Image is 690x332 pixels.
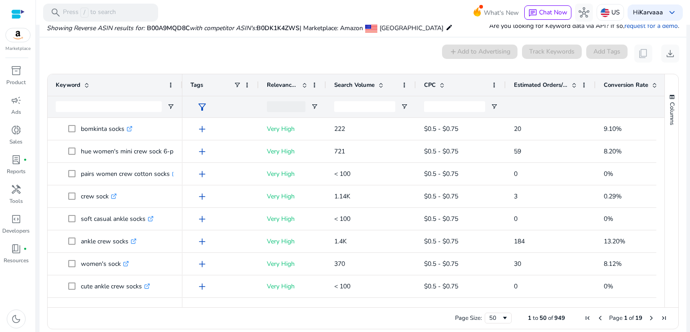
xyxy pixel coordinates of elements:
[197,259,208,269] span: add
[81,210,154,228] p: soft casual ankle socks
[300,24,363,32] span: | Marketplace: Amazon
[528,9,537,18] span: chat
[9,138,22,146] p: Sales
[401,103,408,110] button: Open Filter Menu
[455,314,482,322] div: Page Size:
[668,102,676,125] span: Columns
[197,236,208,247] span: add
[380,24,443,32] span: [GEOGRAPHIC_DATA]
[661,45,679,63] button: download
[267,255,318,273] p: Very High
[424,147,458,156] span: $0.5 - $0.75
[11,214,22,224] span: code_blocks
[11,243,22,254] span: book_4
[633,9,663,16] p: Hi
[609,314,623,322] span: Page
[23,247,27,251] span: fiber_manual_record
[197,124,208,135] span: add
[81,232,137,251] p: ankle crew socks
[624,314,628,322] span: 1
[6,78,26,86] p: Product
[11,125,22,135] span: donut_small
[514,192,517,201] span: 3
[446,22,453,33] mat-icon: edit
[11,154,22,165] span: lab_profile
[597,314,604,322] div: Previous Page
[167,103,174,110] button: Open Filter Menu
[47,24,145,32] i: Showing Reverse ASIN results for:
[514,81,568,89] span: Estimated Orders/Month
[50,7,61,18] span: search
[604,260,622,268] span: 8.12%
[424,81,436,89] span: CPC
[539,8,567,17] span: Chat Now
[81,142,190,161] p: hue women's mini crew sock 6-pack
[485,313,512,323] div: Page Size
[4,256,29,265] p: Resources
[667,7,677,18] span: keyboard_arrow_down
[267,120,318,138] p: Very High
[334,101,395,112] input: Search Volume Filter Input
[648,314,655,322] div: Next Page
[11,108,21,116] p: Ads
[190,81,203,89] span: Tags
[334,170,350,178] span: < 100
[528,314,531,322] span: 1
[197,281,208,292] span: add
[514,260,521,268] span: 30
[81,165,178,183] p: pairs women crew cotton socks
[584,314,591,322] div: First Page
[604,170,613,178] span: 0%
[639,8,663,17] b: Karvaaa
[63,8,116,18] p: Press to search
[334,215,350,223] span: < 100
[334,125,345,133] span: 222
[514,237,525,246] span: 184
[197,191,208,202] span: add
[514,282,517,291] span: 0
[257,24,300,32] span: B0DK1K4ZWS
[197,214,208,224] span: add
[11,65,22,76] span: inventory_2
[2,227,30,235] p: Developers
[489,314,501,322] div: 50
[197,146,208,157] span: add
[424,170,458,178] span: $0.5 - $0.75
[81,187,117,206] p: crew sock
[190,24,257,32] i: with competitor ASIN's:
[5,45,31,52] p: Marketplace
[7,167,26,175] p: Reports
[334,282,350,291] span: < 100
[267,187,318,206] p: Very High
[334,260,345,268] span: 370
[424,237,458,246] span: $0.5 - $0.75
[81,120,133,138] p: bomkinta socks
[267,232,318,251] p: Very High
[424,260,458,268] span: $0.5 - $0.75
[514,215,517,223] span: 0
[197,169,208,179] span: add
[267,277,318,296] p: Very High
[23,158,27,162] span: fiber_manual_record
[665,48,676,59] span: download
[524,5,571,20] button: chatChat Now
[604,215,613,223] span: 0%
[147,24,190,32] span: B00A9MQD8C
[81,277,150,296] p: cute ankle crew socks
[491,103,498,110] button: Open Filter Menu
[601,8,610,17] img: us.svg
[424,282,458,291] span: $0.5 - $0.75
[514,125,521,133] span: 20
[424,101,485,112] input: CPC Filter Input
[604,147,622,156] span: 8.20%
[604,81,648,89] span: Conversion Rate
[604,237,625,246] span: 13.20%
[579,7,589,18] span: hub
[514,147,521,156] span: 59
[56,101,162,112] input: Keyword Filter Input
[334,147,345,156] span: 721
[604,192,622,201] span: 0.29%
[11,314,22,324] span: dark_mode
[267,210,318,228] p: Very High
[81,255,129,273] p: women's sock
